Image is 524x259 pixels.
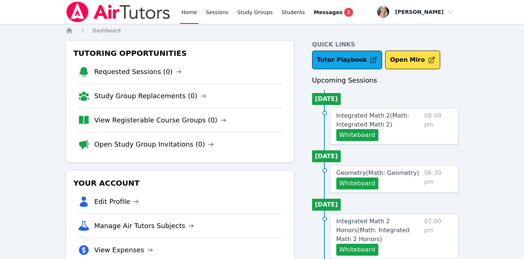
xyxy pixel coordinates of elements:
[94,91,206,101] a: Study Group Replacements (0)
[336,129,378,141] button: Whiteboard
[336,217,421,244] a: Integrated Math 2 Honors(Math: Integrated Math 2 Honors)
[312,93,341,105] li: [DATE]
[312,75,458,86] h3: Upcoming Sessions
[424,111,452,141] span: 08:00 pm
[385,51,440,69] button: Open Miro
[94,196,139,207] a: Edit Profile
[66,1,171,22] img: Air Tutors
[312,51,382,69] a: Tutor Playbook
[336,178,378,189] button: Whiteboard
[72,47,288,60] h3: Tutoring Opportunities
[94,115,226,125] a: View Registerable Course Groups (0)
[66,27,458,34] nav: Breadcrumb
[336,111,421,129] a: Integrated Math 2(Math: Integrated Math 2)
[424,169,452,189] span: 06:30 pm
[336,169,419,176] span: Geometry ( Math: Geometry )
[344,8,353,17] span: 1
[424,217,452,256] span: 07:00 pm
[94,67,182,77] a: Requested Sessions (0)
[314,9,343,16] span: Messages
[312,40,458,49] h4: Quick Links
[72,176,288,190] h3: Your Account
[94,245,153,255] a: View Expenses
[336,218,410,243] span: Integrated Math 2 Honors ( Math: Integrated Math 2 Honors )
[92,27,121,34] a: Dashboard
[92,28,121,33] span: Dashboard
[336,244,378,256] button: Whiteboard
[336,169,419,178] a: Geometry(Math: Geometry)
[336,112,409,128] span: Integrated Math 2 ( Math: Integrated Math 2 )
[94,139,214,150] a: Open Study Group Invitations (0)
[94,221,194,231] a: Manage Air Tutors Subjects
[312,199,341,211] li: [DATE]
[312,150,341,162] li: [DATE]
